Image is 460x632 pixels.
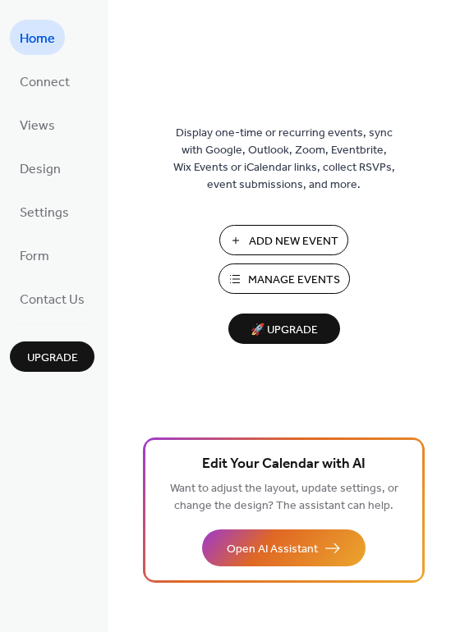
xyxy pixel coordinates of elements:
[20,200,69,226] span: Settings
[173,125,395,194] span: Display one-time or recurring events, sync with Google, Outlook, Zoom, Eventbrite, Wix Events or ...
[202,453,366,476] span: Edit Your Calendar with AI
[20,113,55,139] span: Views
[20,26,55,52] span: Home
[10,63,80,98] a: Connect
[202,529,366,566] button: Open AI Assistant
[10,107,65,142] a: Views
[20,287,85,313] span: Contact Us
[10,150,71,185] a: Design
[219,225,348,255] button: Add New Event
[10,237,59,272] a: Form
[20,70,70,95] span: Connect
[20,244,49,269] span: Form
[10,341,94,372] button: Upgrade
[228,314,340,344] button: 🚀 Upgrade
[218,263,350,294] button: Manage Events
[248,272,340,289] span: Manage Events
[10,20,65,55] a: Home
[238,319,330,341] span: 🚀 Upgrade
[10,281,94,316] a: Contact Us
[10,194,79,229] a: Settings
[27,350,78,367] span: Upgrade
[249,233,338,250] span: Add New Event
[20,157,61,182] span: Design
[170,478,398,517] span: Want to adjust the layout, update settings, or change the design? The assistant can help.
[227,541,318,558] span: Open AI Assistant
